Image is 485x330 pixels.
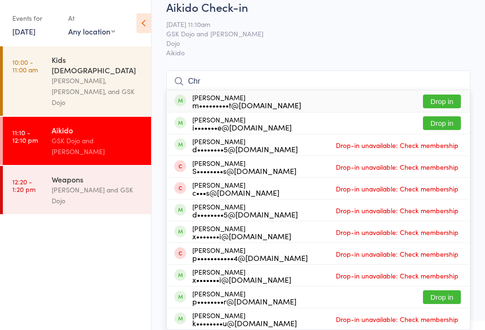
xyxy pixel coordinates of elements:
[192,159,296,174] div: [PERSON_NAME]
[12,178,36,193] time: 12:20 - 1:20 pm
[68,26,115,36] div: Any location
[333,312,461,326] span: Drop-in unavailable: Check membership
[68,10,115,26] div: At
[192,101,301,109] div: m•••••••••t@[DOMAIN_NAME]
[52,184,143,206] div: [PERSON_NAME] and GSK Dojo
[333,225,461,239] span: Drop-in unavailable: Check membership
[166,38,456,48] span: Dojo
[192,203,298,218] div: [PERSON_NAME]
[166,29,456,38] span: GSK Dojo and [PERSON_NAME]
[333,269,461,283] span: Drop-in unavailable: Check membership
[192,297,296,305] div: p••••••••r@[DOMAIN_NAME]
[192,276,291,283] div: x•••••••i@[DOMAIN_NAME]
[192,123,292,131] div: i•••••••e@[DOMAIN_NAME]
[192,312,297,327] div: [PERSON_NAME]
[333,203,461,217] span: Drop-in unavailable: Check membership
[12,26,36,36] a: [DATE]
[192,167,296,174] div: S••••••••s@[DOMAIN_NAME]
[12,58,38,73] time: 10:00 - 11:00 am
[52,75,143,108] div: [PERSON_NAME], [PERSON_NAME], and GSK Dojo
[52,54,143,75] div: Kids [DEMOGRAPHIC_DATA]
[192,145,298,153] div: d••••••••5@[DOMAIN_NAME]
[3,46,151,116] a: 10:00 -11:00 amKids [DEMOGRAPHIC_DATA][PERSON_NAME], [PERSON_NAME], and GSK Dojo
[333,160,461,174] span: Drop-in unavailable: Check membership
[333,138,461,152] span: Drop-in unavailable: Check membership
[192,232,291,240] div: x•••••••i@[DOMAIN_NAME]
[12,129,38,144] time: 11:10 - 12:10 pm
[3,117,151,165] a: 11:10 -12:10 pmAikidoGSK Dojo and [PERSON_NAME]
[423,95,461,108] button: Drop in
[52,125,143,135] div: Aikido
[192,189,279,196] div: c•••s@[DOMAIN_NAME]
[192,116,292,131] div: [PERSON_NAME]
[166,19,456,29] span: [DATE] 11:10am
[423,290,461,304] button: Drop in
[192,254,308,261] div: p•••••••••••4@[DOMAIN_NAME]
[12,10,59,26] div: Events for
[166,70,470,92] input: Search
[333,182,461,196] span: Drop-in unavailable: Check membership
[3,166,151,214] a: 12:20 -1:20 pmWeapons[PERSON_NAME] and GSK Dojo
[192,225,291,240] div: [PERSON_NAME]
[52,174,143,184] div: Weapons
[192,246,308,261] div: [PERSON_NAME]
[166,48,470,57] span: Aikido
[192,319,297,327] div: k••••••••u@[DOMAIN_NAME]
[333,247,461,261] span: Drop-in unavailable: Check membership
[192,181,279,196] div: [PERSON_NAME]
[192,138,298,153] div: [PERSON_NAME]
[52,135,143,157] div: GSK Dojo and [PERSON_NAME]
[192,268,291,283] div: [PERSON_NAME]
[192,94,301,109] div: [PERSON_NAME]
[192,210,298,218] div: d••••••••5@[DOMAIN_NAME]
[192,290,296,305] div: [PERSON_NAME]
[423,116,461,130] button: Drop in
